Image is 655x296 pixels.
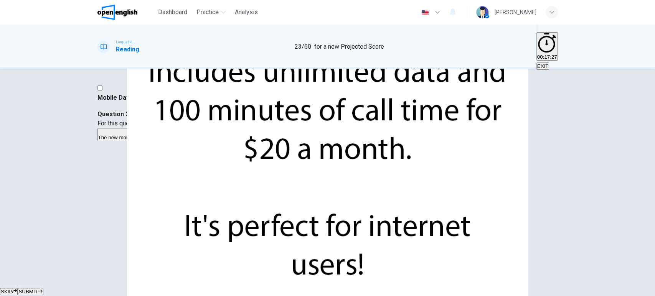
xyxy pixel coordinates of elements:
[158,8,187,17] span: Dashboard
[196,8,219,17] span: Practice
[537,54,557,60] span: 00:17:27
[116,39,135,45] span: Linguaskill
[536,62,549,70] button: EXIT
[193,5,229,19] button: Practice
[420,10,430,15] img: en
[97,5,155,20] a: OpenEnglish logo
[476,6,488,18] img: Profile picture
[536,32,558,61] div: Hide
[314,42,384,51] span: for a new Projected Score
[116,45,139,54] h1: Reading
[97,5,138,20] img: OpenEnglish logo
[537,63,549,69] span: EXIT
[536,32,558,61] button: 00:17:27
[155,5,190,19] button: Dashboard
[232,5,261,19] button: Analysis
[295,42,311,51] span: 23 / 60
[235,8,258,17] span: Analysis
[495,8,536,17] div: [PERSON_NAME]
[536,23,558,32] div: Mute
